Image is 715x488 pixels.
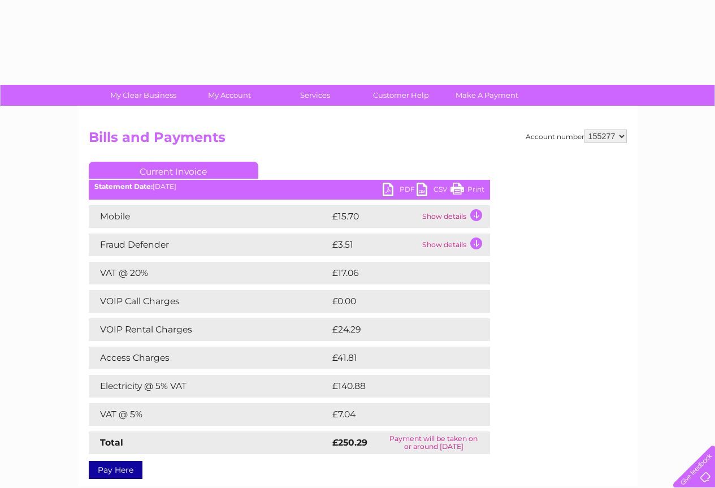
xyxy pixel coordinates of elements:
td: Show details [419,205,490,228]
td: £24.29 [330,318,467,341]
td: VOIP Rental Charges [89,318,330,341]
a: Print [450,183,484,199]
td: Show details [419,234,490,256]
td: VOIP Call Charges [89,290,330,313]
td: £17.06 [330,262,466,284]
td: Mobile [89,205,330,228]
a: Services [268,85,362,106]
strong: Total [100,437,123,448]
a: Make A Payment [440,85,534,106]
td: £7.04 [330,403,463,426]
a: Pay Here [89,461,142,479]
td: £0.00 [330,290,464,313]
td: Access Charges [89,347,330,369]
div: [DATE] [89,183,490,191]
td: £15.70 [330,205,419,228]
td: Electricity @ 5% VAT [89,375,330,398]
div: Account number [526,129,627,143]
a: My Clear Business [97,85,190,106]
a: PDF [383,183,417,199]
td: Payment will be taken on or around [DATE] [378,431,489,454]
strong: £250.29 [332,437,367,448]
b: Statement Date: [94,182,153,191]
a: CSV [417,183,450,199]
td: Fraud Defender [89,234,330,256]
td: £41.81 [330,347,465,369]
td: VAT @ 5% [89,403,330,426]
a: Customer Help [354,85,448,106]
a: Current Invoice [89,162,258,179]
td: £3.51 [330,234,419,256]
td: £140.88 [330,375,470,398]
h2: Bills and Payments [89,129,627,151]
a: My Account [183,85,276,106]
td: VAT @ 20% [89,262,330,284]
